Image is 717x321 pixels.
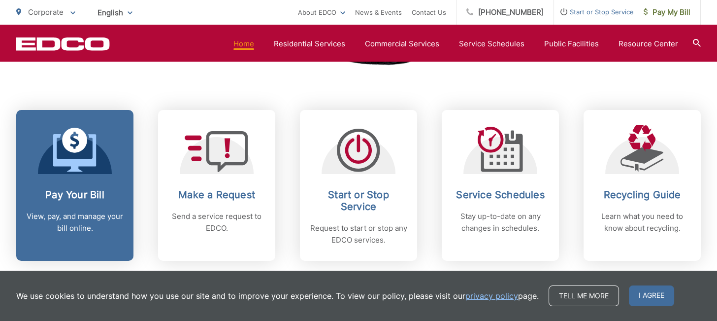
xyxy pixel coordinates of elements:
[90,4,140,21] span: English
[593,189,691,201] h2: Recycling Guide
[26,211,124,234] p: View, pay, and manage your bill online.
[28,7,64,17] span: Corporate
[584,110,701,261] a: Recycling Guide Learn what you need to know about recycling.
[442,110,559,261] a: Service Schedules Stay up-to-date on any changes in schedules.
[26,189,124,201] h2: Pay Your Bill
[452,189,549,201] h2: Service Schedules
[233,38,254,50] a: Home
[310,222,407,246] p: Request to start or stop any EDCO services.
[544,38,599,50] a: Public Facilities
[168,211,265,234] p: Send a service request to EDCO.
[593,211,691,234] p: Learn what you need to know about recycling.
[629,285,674,306] span: I agree
[16,290,539,302] p: We use cookies to understand how you use our site and to improve your experience. To view our pol...
[412,6,446,18] a: Contact Us
[465,290,518,302] a: privacy policy
[644,6,690,18] span: Pay My Bill
[298,6,345,18] a: About EDCO
[549,285,619,306] a: Tell me more
[355,6,402,18] a: News & Events
[158,110,275,261] a: Make a Request Send a service request to EDCO.
[452,211,549,234] p: Stay up-to-date on any changes in schedules.
[274,38,345,50] a: Residential Services
[16,37,110,51] a: EDCD logo. Return to the homepage.
[168,189,265,201] h2: Make a Request
[365,38,439,50] a: Commercial Services
[310,189,407,213] h2: Start or Stop Service
[619,38,678,50] a: Resource Center
[459,38,524,50] a: Service Schedules
[16,110,133,261] a: Pay Your Bill View, pay, and manage your bill online.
